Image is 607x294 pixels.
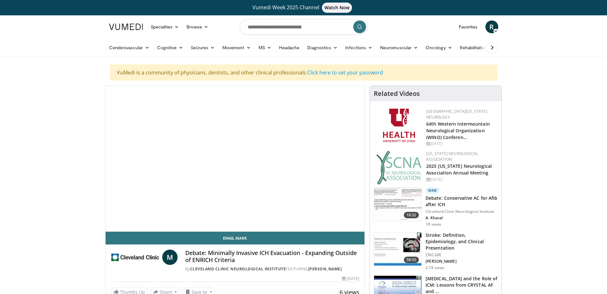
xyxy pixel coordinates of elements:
[308,266,342,272] a: [PERSON_NAME]
[426,187,440,194] p: New
[374,187,498,227] a: 18:32 New Debate: Conservative AC for Afib after ICH Cleveland Clinic Neurological Institute A. K...
[341,41,376,54] a: Infections
[422,41,456,54] a: Oncology
[374,232,421,266] img: 26d5732c-95f1-4678-895e-01ffe56ce748.150x105_q85_crop-smart_upscale.jpg
[426,215,498,220] p: A. Kharal
[255,41,275,54] a: MS
[426,121,490,140] a: 64th Western Intermountain Neurological Organization (WINO) Conferen…
[456,41,491,54] a: Rehabilitation
[426,109,487,120] a: [GEOGRAPHIC_DATA][US_STATE] Neurology
[185,250,359,263] h4: Debate: Minimally Invasive ICH Evacuation - Expanding Outside of ENRICH Criteria
[383,109,415,142] img: f6362829-b0a3-407d-a044-59546adfd345.png.150x105_q85_autocrop_double_scale_upscale_version-0.2.png
[426,163,492,176] a: 2025 [US_STATE] Neurological Association Annual Meeting
[162,250,178,265] a: M
[374,232,498,270] a: 58:55 Stroke: Definition, Epidemiology, and Clinical Presentation ZINCARE [PERSON_NAME] 2.7K views
[426,141,496,147] div: [DATE]
[374,90,420,97] h4: Related Videos
[252,4,355,11] span: Vumedi Week 2025 Channel
[106,232,365,244] a: Email Mark
[111,250,160,265] img: Cleveland Clinic Neurological Institute
[426,222,441,227] p: 18 views
[190,266,286,272] a: Cleveland Clinic Neurological Institute
[342,276,359,282] div: [DATE]
[376,41,422,54] a: Neuromuscular
[110,3,497,13] a: Vumedi Week 2025 ChannelWatch Now
[426,232,498,251] h3: Stroke: Definition, Epidemiology, and Clinical Presentation
[275,41,304,54] a: Headache
[426,252,498,258] p: ZINCARE
[185,266,359,272] div: By FEATURING
[303,41,341,54] a: Diagnostics
[106,86,365,232] video-js: Video Player
[404,212,419,218] span: 18:32
[426,209,498,214] p: Cleveland Clinic Neurological Institute
[426,195,498,208] h3: Debate: Conservative AC for Afib after ICH
[240,19,368,35] input: Search topics, interventions
[110,65,497,81] div: VuMedi is a community of physicians, dentists, and other clinical professionals.
[219,41,255,54] a: Movement
[404,257,419,263] span: 58:55
[426,177,496,182] div: [DATE]
[109,24,143,30] img: VuMedi Logo
[105,41,153,54] a: Cerebrovascular
[147,20,183,33] a: Specialties
[426,151,478,162] a: [US_STATE] Neurological Association
[322,3,352,13] span: Watch Now
[153,41,187,54] a: Cognitive
[374,188,421,221] img: 514e11ea-87f1-47fb-adb8-ddffea0a3059.150x105_q85_crop-smart_upscale.jpg
[426,259,498,264] p: [PERSON_NAME]
[376,151,422,184] img: b123db18-9392-45ae-ad1d-42c3758a27aa.jpg.150x105_q85_autocrop_double_scale_upscale_version-0.2.jpg
[485,20,498,33] a: R
[455,20,482,33] a: Favorites
[307,69,383,76] a: Click here to set your password
[187,41,219,54] a: Seizures
[183,20,212,33] a: Browse
[426,265,444,270] p: 2.7K views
